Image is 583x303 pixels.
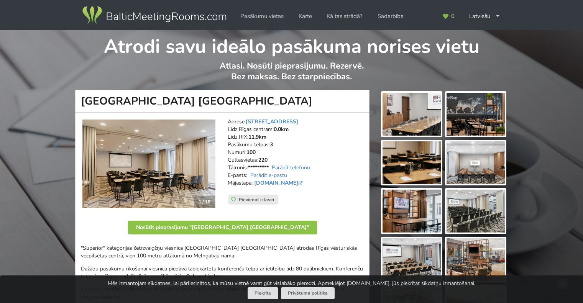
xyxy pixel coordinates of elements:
a: Privātuma politika [281,287,335,299]
a: Viesnīca | Rīga | Hilton Garden Inn Riga Old Town 1 / 18 [82,120,215,208]
span: Pievienot izlasei [239,197,274,203]
img: Hilton Garden Inn Riga Old Town | Rīga | Pasākumu vieta - galerijas bilde [383,190,441,233]
a: Karte [293,9,317,24]
strong: 3 [270,141,273,148]
h1: Atrodi savu ideālo pasākuma norises vietu [76,30,507,59]
strong: 220 [258,156,268,164]
p: "Superior" kategorijas četrzvaigžņu viesnīca [GEOGRAPHIC_DATA] [GEOGRAPHIC_DATA] atrodas Rīgas vē... [81,244,364,260]
a: Parādīt e-pastu [250,172,287,179]
p: Dažādu pasākumu rīkošanai viesnīca piedāvā labiekārtotu konferenču telpu ar ietilpību līdz 80 dal... [81,265,364,280]
img: Hilton Garden Inn Riga Old Town | Rīga | Pasākumu vieta - galerijas bilde [383,141,441,184]
img: Hilton Garden Inn Riga Old Town | Rīga | Pasākumu vieta - galerijas bilde [447,238,505,281]
div: Latviešu [464,9,506,24]
img: Hilton Garden Inn Riga Old Town | Rīga | Pasākumu vieta - galerijas bilde [447,190,505,233]
img: Viesnīca | Rīga | Hilton Garden Inn Riga Old Town [82,120,215,208]
a: Kā tas strādā? [321,9,368,24]
img: Baltic Meeting Rooms [81,5,228,26]
strong: 100 [246,149,256,156]
a: [DOMAIN_NAME] [254,179,304,187]
a: Sadarbība [372,9,409,24]
button: Nosūtīt pieprasījumu "[GEOGRAPHIC_DATA] [GEOGRAPHIC_DATA]" [128,221,317,234]
img: Hilton Garden Inn Riga Old Town | Rīga | Pasākumu vieta - galerijas bilde [447,93,505,136]
address: Adrese: Līdz Rīgas centram: Līdz RIX: Pasākumu telpas: Numuri: Gultasvietas: Tālrunis: E-pasts: M... [228,118,364,195]
strong: 11.9km [248,133,266,141]
img: Hilton Garden Inn Riga Old Town | Rīga | Pasākumu vieta - galerijas bilde [383,238,441,281]
p: Atlasi. Nosūti pieprasījumu. Rezervē. Bez maksas. Bez starpniecības. [76,61,507,90]
img: Hilton Garden Inn Riga Old Town | Rīga | Pasākumu vieta - galerijas bilde [447,141,505,184]
strong: 0.0km [274,126,289,133]
div: 1 / 18 [194,196,215,208]
a: Pasākumu vietas [235,9,289,24]
img: Hilton Garden Inn Riga Old Town | Rīga | Pasākumu vieta - galerijas bilde [383,93,441,136]
a: [STREET_ADDRESS] [246,118,298,125]
h1: [GEOGRAPHIC_DATA] [GEOGRAPHIC_DATA] [75,90,370,113]
button: Piekrītu [248,287,278,299]
a: Parādīt telefonu [272,164,310,171]
span: 0 [451,13,455,19]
